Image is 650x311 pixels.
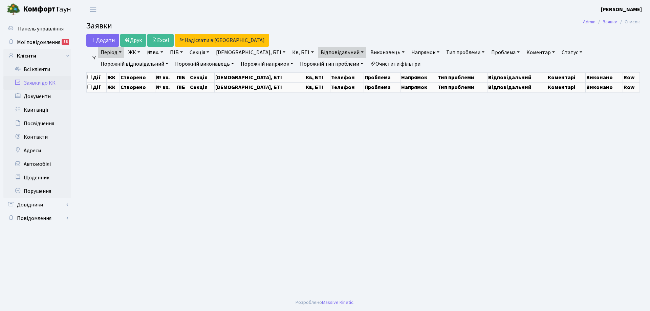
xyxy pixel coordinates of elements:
[524,47,558,58] a: Коментар
[489,47,522,58] a: Проблема
[3,90,71,103] a: Документи
[3,130,71,144] a: Контакти
[176,82,189,92] th: ПІБ
[322,299,353,306] a: Massive Kinetic
[297,58,366,70] a: Порожній тип проблеми
[601,5,642,14] a: [PERSON_NAME]
[559,47,585,58] a: Статус
[155,82,176,92] th: № вх.
[437,82,487,92] th: Тип проблеми
[289,47,316,58] a: Кв, БТІ
[167,47,186,58] a: ПІБ
[3,22,71,36] a: Панель управління
[126,47,143,58] a: ЖК
[586,82,623,92] th: Виконано
[368,47,407,58] a: Виконавець
[601,6,642,13] b: [PERSON_NAME]
[23,4,56,15] b: Комфорт
[3,184,71,198] a: Порушення
[215,82,305,92] th: [DEMOGRAPHIC_DATA], БТІ
[85,4,102,15] button: Переключити навігацію
[175,34,269,47] a: Надіслати в [GEOGRAPHIC_DATA]
[3,157,71,171] a: Автомобілі
[62,39,69,45] div: 86
[120,72,155,82] th: Створено
[120,34,146,47] a: Друк
[107,82,120,92] th: ЖК
[623,82,640,92] th: Row
[215,72,305,82] th: [DEMOGRAPHIC_DATA], БТІ
[187,47,212,58] a: Секція
[583,18,595,25] a: Admin
[487,72,547,82] th: Відповідальний
[107,72,120,82] th: ЖК
[364,82,400,92] th: Проблема
[23,4,71,15] span: Таун
[87,72,107,82] th: Дії
[364,72,400,82] th: Проблема
[147,34,174,47] a: Excel
[144,47,166,58] a: № вх.
[443,47,487,58] a: Тип проблеми
[3,212,71,225] a: Повідомлення
[586,72,623,82] th: Виконано
[86,34,119,47] a: Додати
[120,82,155,92] th: Створено
[3,198,71,212] a: Довідники
[3,49,71,63] a: Клієнти
[91,37,115,44] span: Додати
[547,72,586,82] th: Коментарі
[17,39,60,46] span: Мої повідомлення
[3,117,71,130] a: Посвідчення
[98,47,124,58] a: Період
[296,299,354,306] div: Розроблено .
[400,72,437,82] th: Напрямок
[318,47,366,58] a: Відповідальний
[172,58,237,70] a: Порожній виконавець
[305,82,330,92] th: Кв, БТІ
[189,82,215,92] th: Секція
[487,82,547,92] th: Відповідальний
[176,72,189,82] th: ПІБ
[98,58,171,70] a: Порожній відповідальний
[330,82,364,92] th: Телефон
[367,58,423,70] a: Очистити фільтри
[330,72,364,82] th: Телефон
[573,15,650,29] nav: breadcrumb
[3,63,71,76] a: Всі клієнти
[7,3,20,16] img: logo.png
[3,171,71,184] a: Щоденник
[603,18,617,25] a: Заявки
[3,36,71,49] a: Мої повідомлення86
[305,72,330,82] th: Кв, БТІ
[437,72,487,82] th: Тип проблеми
[87,82,107,92] th: Дії
[238,58,296,70] a: Порожній напрямок
[86,20,112,32] span: Заявки
[547,82,586,92] th: Коментарі
[213,47,288,58] a: [DEMOGRAPHIC_DATA], БТІ
[623,72,640,82] th: Row
[400,82,437,92] th: Напрямок
[3,103,71,117] a: Квитанції
[3,76,71,90] a: Заявки до КК
[18,25,64,32] span: Панель управління
[409,47,442,58] a: Напрямок
[617,18,640,26] li: Список
[189,72,215,82] th: Секція
[3,144,71,157] a: Адреси
[155,72,176,82] th: № вх.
